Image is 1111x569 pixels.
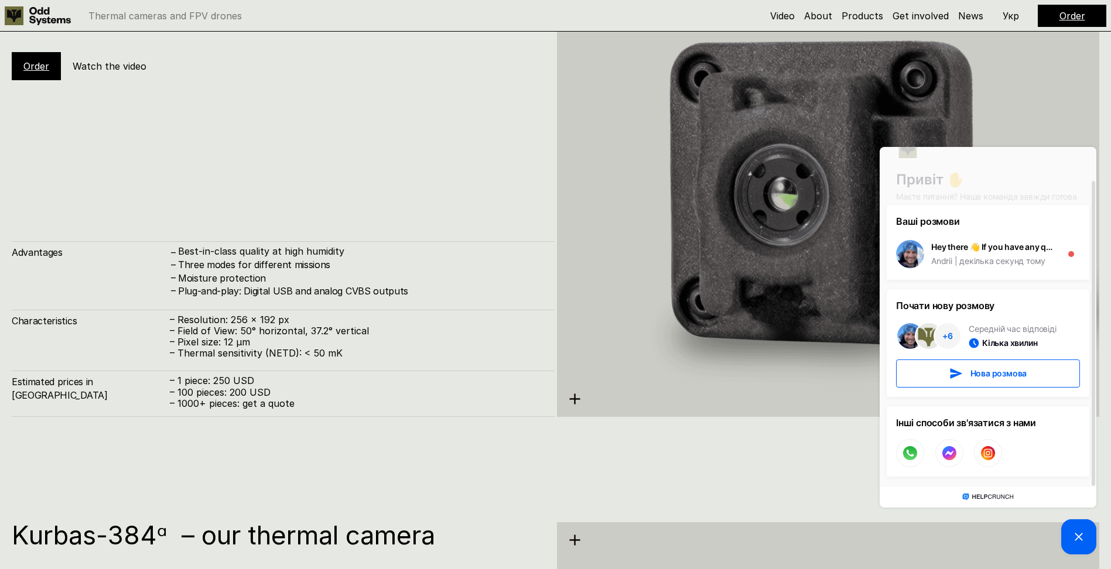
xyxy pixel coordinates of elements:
h1: Kurbas-384ᵅ – our thermal camera [12,522,543,548]
h4: Moisture protection [178,272,543,284]
h4: Advantages [12,246,170,259]
p: – Field of View: 50° horizontal, 37.2° vertical [170,325,543,337]
a: Products [842,10,883,22]
p: Thermal cameras and FPV drones [88,11,242,20]
p: – Resolution: 256 x 192 px [170,314,543,325]
a: News [958,10,983,22]
p: – 1 piece: 250 USD [170,375,543,386]
p: – 1000+ pieces: get a quote [170,398,543,409]
h5: Watch the video [73,60,146,73]
h4: Estimated prices in [GEOGRAPHIC_DATA] [12,375,170,402]
iframe: HelpCrunch [877,144,1099,557]
h4: – [171,258,176,270]
p: – 100 pieces: 200 USD [170,387,543,398]
a: Get involved [893,10,949,22]
a: About [804,10,832,22]
h4: – [171,245,176,258]
p: – Pixel size: 12 µm [170,337,543,348]
p: – Thermal sensitivity (NETD): < 50 mK [170,348,543,359]
h4: – [171,271,176,284]
h4: – [171,284,176,297]
h4: Three modes for different missions [178,258,543,271]
a: Video [770,10,795,22]
a: Order [1059,10,1085,22]
h4: Plug-and-play: Digital USB and analog CVBS outputs [178,284,543,297]
a: Order [23,60,49,72]
h4: Characteristics [12,314,170,327]
p: Укр [1003,11,1019,20]
p: Best-in-class quality at high humidity [178,246,543,257]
